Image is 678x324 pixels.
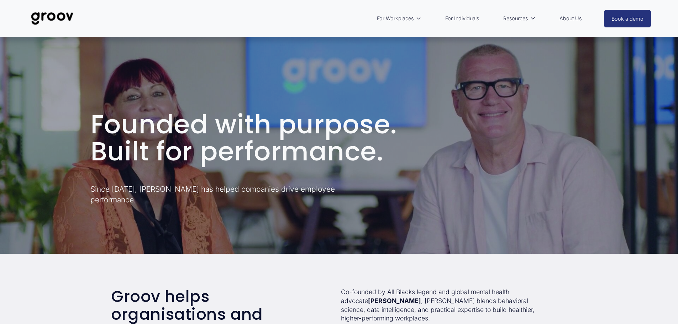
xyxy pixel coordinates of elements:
[377,14,414,23] span: For Workplaces
[373,10,425,27] a: folder dropdown
[604,10,651,27] a: Book a demo
[368,297,421,304] strong: [PERSON_NAME]
[27,7,77,30] img: Groov | Unlock Human Potential at Work and in Life
[442,10,483,27] a: For Individuals
[503,14,528,23] span: Resources
[90,111,588,165] h1: Founded with purpose. Built for performance.
[341,288,546,323] p: Co-founded by All Blacks legend and global mental health advocate , [PERSON_NAME] blends behavior...
[500,10,539,27] a: folder dropdown
[90,184,379,205] p: Since [DATE], [PERSON_NAME] has helped companies drive employee performance.
[556,10,585,27] a: About Us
